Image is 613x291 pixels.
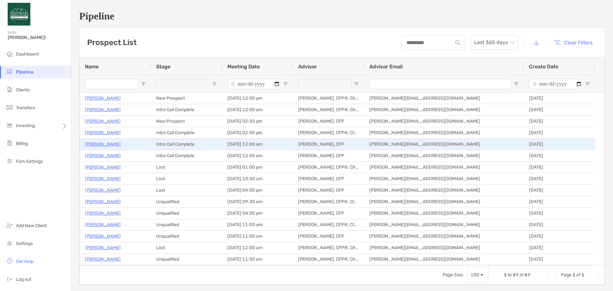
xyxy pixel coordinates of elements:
[524,219,595,230] div: [DATE]
[576,272,580,278] span: of
[293,254,364,265] div: [PERSON_NAME], CFP®, ChFC®, CDAA
[151,231,222,242] div: Unqualified
[364,173,524,184] div: [PERSON_NAME][EMAIL_ADDRESS][DOMAIN_NAME]
[585,81,590,87] button: Open Filter Menu
[293,185,364,196] div: [PERSON_NAME], CFP
[151,139,222,150] div: Intro Call Complete
[85,232,121,240] a: [PERSON_NAME]
[85,221,121,229] p: [PERSON_NAME]
[293,93,364,104] div: [PERSON_NAME], CFP®, ChFC®, CDAA
[524,231,595,242] div: [DATE]
[151,93,222,104] div: New Prospect
[85,129,121,137] a: [PERSON_NAME]
[587,272,592,278] div: Next Page
[222,185,293,196] div: [DATE] 04:00 pm
[151,127,222,138] div: Intro Call Complete
[6,239,13,247] img: settings icon
[85,94,121,102] a: [PERSON_NAME]
[16,259,34,264] span: Get Help
[16,277,31,282] span: Log out
[474,35,514,50] span: Last 365 days
[524,150,595,161] div: [DATE]
[85,244,121,252] a: [PERSON_NAME]
[369,64,403,70] span: Advisor Email
[364,219,524,230] div: [PERSON_NAME][EMAIL_ADDRESS][DOMAIN_NAME]
[546,272,551,278] div: First Page
[222,208,293,219] div: [DATE] 04:00 pm
[222,104,293,115] div: [DATE] 12:00 am
[524,196,595,207] div: [DATE]
[508,272,512,278] span: to
[594,272,600,278] div: Last Page
[85,198,121,206] p: [PERSON_NAME]
[151,242,222,253] div: Lost
[85,106,121,114] a: [PERSON_NAME]
[85,175,121,183] a: [PERSON_NAME]
[524,116,595,127] div: [DATE]
[525,272,530,278] span: 67
[85,79,138,89] input: Name Filter Input
[85,209,121,217] a: [PERSON_NAME]
[364,116,524,127] div: [PERSON_NAME][EMAIL_ADDRESS][DOMAIN_NAME]
[16,241,33,246] span: Settings
[151,219,222,230] div: Unqualified
[364,139,524,150] div: [PERSON_NAME][EMAIL_ADDRESS][DOMAIN_NAME]
[16,123,35,128] span: Investing
[151,208,222,219] div: Unqualified
[524,173,595,184] div: [DATE]
[468,267,488,283] div: Page Size
[471,272,479,278] div: 100
[222,162,293,173] div: [DATE] 01:00 pm
[364,208,524,219] div: [PERSON_NAME][EMAIL_ADDRESS][DOMAIN_NAME]
[364,162,524,173] div: [PERSON_NAME][EMAIL_ADDRESS][DOMAIN_NAME]
[561,272,571,278] span: Page
[529,64,558,70] span: Create Date
[293,196,364,207] div: [PERSON_NAME], CFP®, CIMA®, ChFC®, CAP®, MSFS
[16,69,34,75] span: Pipeline
[572,272,575,278] span: 1
[6,103,13,111] img: transfers icon
[151,254,222,265] div: Unqualified
[524,127,595,138] div: [DATE]
[6,121,13,129] img: investing icon
[79,10,605,22] h1: Pipeline
[293,127,364,138] div: [PERSON_NAME], CFP®, CIMA®, ChFC®, CAP®, MSFS
[553,272,558,278] div: Previous Page
[85,152,121,160] a: [PERSON_NAME]
[524,139,595,150] div: [DATE]
[519,272,524,278] span: of
[364,185,524,196] div: [PERSON_NAME][EMAIL_ADDRESS][DOMAIN_NAME]
[581,272,584,278] span: 1
[364,104,524,115] div: [PERSON_NAME][EMAIL_ADDRESS][DOMAIN_NAME]
[151,185,222,196] div: Lost
[222,139,293,150] div: [DATE] 12:00 am
[227,79,280,89] input: Meeting Date Filter Input
[549,35,597,50] button: Clear Filters
[293,150,364,161] div: [PERSON_NAME], CFP
[293,104,364,115] div: [PERSON_NAME], CFP®, ChFC®, CDAA
[85,117,121,125] p: [PERSON_NAME]
[222,242,293,253] div: [DATE] 12:00 am
[293,242,364,253] div: [PERSON_NAME], CFP®, ChFC®, CDAA
[222,196,293,207] div: [DATE] 09:30 am
[141,81,146,87] button: Open Filter Menu
[85,140,121,148] a: [PERSON_NAME]
[6,275,13,283] img: logout icon
[222,150,293,161] div: [DATE] 12:00 am
[151,162,222,173] div: Lost
[504,272,507,278] span: 1
[524,242,595,253] div: [DATE]
[524,104,595,115] div: [DATE]
[151,196,222,207] div: Unqualified
[16,105,35,111] span: Transfers
[514,81,519,87] button: Open Filter Menu
[293,173,364,184] div: [PERSON_NAME], CFP
[222,127,293,138] div: [DATE] 02:00 pm
[85,64,99,70] span: Name
[222,116,293,127] div: [DATE] 02:30 pm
